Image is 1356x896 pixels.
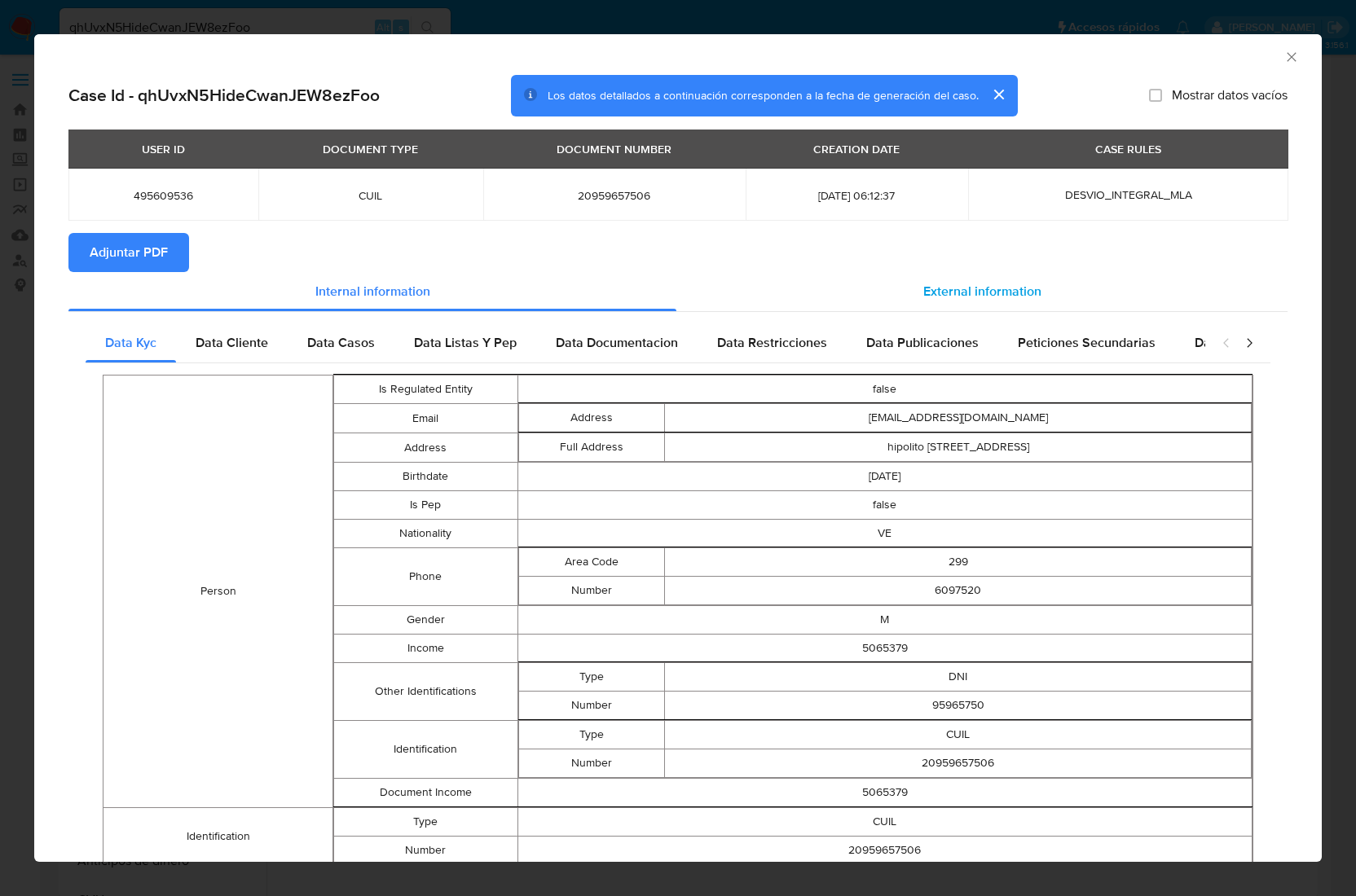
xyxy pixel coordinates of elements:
button: Cerrar ventana [1283,49,1298,64]
td: Address [334,433,517,463]
td: Phone [334,548,517,606]
td: [EMAIL_ADDRESS][DOMAIN_NAME] [665,404,1252,433]
div: Detailed info [68,272,1288,311]
td: Identification [334,721,517,779]
input: Mostrar datos vacíos [1149,89,1162,102]
td: Type [518,663,665,692]
span: Los datos detallados a continuación corresponden a la fecha de generación del caso. [548,87,979,103]
td: false [517,376,1252,404]
td: 6097520 [665,577,1252,605]
td: Is Pep [334,491,517,520]
td: 20959657506 [665,749,1252,778]
td: DNI [665,663,1252,692]
span: Data Cliente [196,333,268,352]
td: 299 [665,548,1252,577]
td: Address [518,404,665,433]
div: Detailed internal info [86,323,1205,362]
td: Number [518,749,665,778]
h2: Case Id - qhUvxN5HideCwanJEW8ezFoo [68,85,380,106]
span: External information [923,282,1041,301]
div: CASE RULES [1085,135,1171,163]
td: Other Identifications [334,663,517,721]
span: DESVIO_INTEGRAL_MLA [1065,187,1192,203]
div: DOCUMENT NUMBER [547,135,681,163]
td: Identification [103,808,333,866]
span: Data Minoridad [1195,333,1284,352]
td: false [517,491,1252,520]
span: Data Restricciones [717,333,827,352]
span: Mostrar datos vacíos [1172,87,1288,103]
td: Is Regulated Entity [334,376,517,404]
td: VE [517,520,1252,548]
td: Area Code [518,548,665,577]
td: M [517,606,1252,635]
span: Peticiones Secundarias [1018,333,1156,352]
span: Data Listas Y Pep [414,333,517,352]
td: Birthdate [334,463,517,491]
td: 20959657506 [517,837,1252,865]
div: closure-recommendation-modal [34,34,1322,862]
td: Gender [334,606,517,635]
td: Full Address [518,433,665,462]
button: cerrar [979,75,1018,114]
td: Person [103,376,333,808]
span: 495609536 [88,188,239,203]
td: 5065379 [517,779,1252,807]
td: Number [518,577,665,605]
td: Nationality [334,520,517,548]
td: CUIL [517,808,1252,837]
td: 5065379 [517,635,1252,663]
button: Adjuntar PDF [68,233,189,272]
span: CUIL [278,188,464,203]
td: [DATE] [517,463,1252,491]
span: Data Publicaciones [866,333,979,352]
span: Internal information [315,282,430,301]
div: DOCUMENT TYPE [313,135,428,163]
span: [DATE] 06:12:37 [765,188,949,203]
td: Income [334,635,517,663]
td: Type [334,808,517,837]
td: Email [334,404,517,433]
span: 20959657506 [503,188,726,203]
span: Data Casos [307,333,375,352]
span: Adjuntar PDF [90,235,168,270]
td: hipolito [STREET_ADDRESS] [665,433,1252,462]
div: CREATION DATE [803,135,909,163]
td: Document Income [334,779,517,807]
span: Data Documentacion [556,333,678,352]
div: USER ID [132,135,195,163]
span: Data Kyc [105,333,156,352]
td: 95965750 [665,692,1252,720]
td: Number [334,837,517,865]
td: Type [518,721,665,749]
td: CUIL [665,721,1252,749]
td: Number [518,692,665,720]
